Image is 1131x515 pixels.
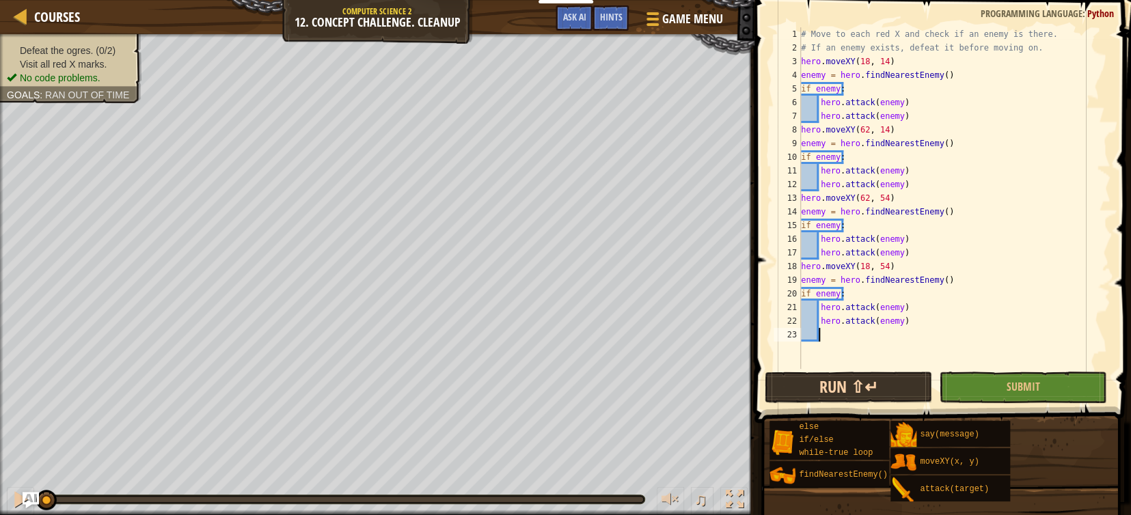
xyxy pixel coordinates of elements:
[774,246,801,260] div: 17
[774,109,801,123] div: 7
[765,372,932,403] button: Run ⇧↵
[799,422,819,432] span: else
[774,82,801,96] div: 5
[662,10,722,28] span: Game Menu
[774,178,801,191] div: 12
[7,57,131,71] li: Visit all red X marks.
[34,8,80,26] span: Courses
[769,462,795,488] img: portrait.png
[890,422,916,448] img: portrait.png
[7,71,131,85] li: No code problems.
[1082,7,1087,20] span: :
[20,59,107,70] span: Visit all red X marks.
[920,430,979,439] span: say(message)
[556,5,592,31] button: Ask AI
[774,137,801,150] div: 9
[774,41,801,55] div: 2
[774,164,801,178] div: 11
[7,89,40,100] span: Goals
[920,457,979,467] span: moveXY(x, y)
[774,219,801,232] div: 15
[7,487,34,515] button: Ctrl + P: Pause
[7,44,131,57] li: Defeat the ogres.
[40,89,45,100] span: :
[799,470,888,479] span: findNearestEnemy()
[774,232,801,246] div: 16
[636,5,731,38] button: Game Menu
[774,205,801,219] div: 14
[774,301,801,314] div: 21
[599,10,622,23] span: Hints
[27,8,80,26] a: Courses
[774,328,801,342] div: 23
[691,487,714,515] button: ♫
[774,260,801,273] div: 18
[774,123,801,137] div: 8
[657,487,684,515] button: Adjust volume
[774,55,801,68] div: 3
[562,10,586,23] span: Ask AI
[1087,7,1114,20] span: Python
[981,7,1082,20] span: Programming language
[23,492,39,508] button: Ask AI
[694,489,707,510] span: ♫
[774,314,801,328] div: 22
[939,372,1106,403] button: Submit
[920,484,989,494] span: attack(target)
[774,287,801,301] div: 20
[774,191,801,205] div: 13
[774,273,801,287] div: 19
[20,72,100,83] span: No code problems.
[20,45,115,56] span: Defeat the ogres. (0/2)
[799,435,833,445] span: if/else
[769,429,795,455] img: portrait.png
[774,27,801,41] div: 1
[45,89,129,100] span: Ran out of time
[890,449,916,475] img: portrait.png
[774,96,801,109] div: 6
[774,150,801,164] div: 10
[1006,379,1039,394] span: Submit
[720,487,748,515] button: Toggle fullscreen
[890,477,916,503] img: portrait.png
[774,68,801,82] div: 4
[799,448,873,458] span: while-true loop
